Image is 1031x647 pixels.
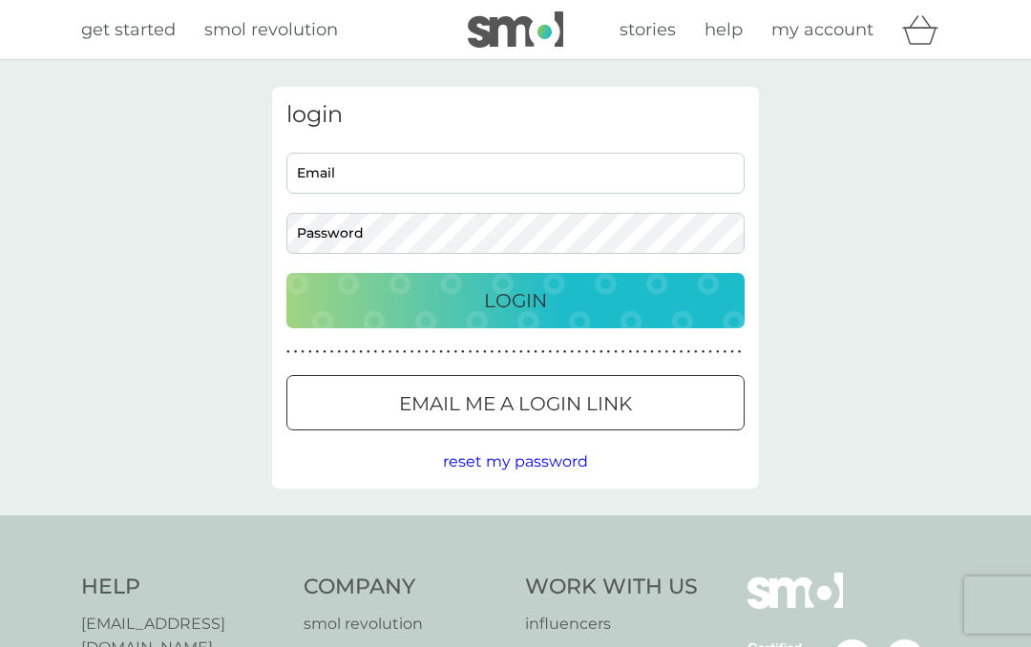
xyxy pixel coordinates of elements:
[600,347,603,357] p: ●
[204,16,338,44] a: smol revolution
[665,347,669,357] p: ●
[585,347,589,357] p: ●
[563,347,567,357] p: ●
[432,347,436,357] p: ●
[643,347,647,357] p: ●
[395,347,399,357] p: ●
[81,16,176,44] a: get started
[286,375,745,430] button: Email me a login link
[708,347,712,357] p: ●
[286,273,745,328] button: Login
[367,347,370,357] p: ●
[512,347,515,357] p: ●
[469,347,473,357] p: ●
[525,573,698,602] h4: Work With Us
[301,347,305,357] p: ●
[475,347,479,357] p: ●
[771,16,873,44] a: my account
[410,347,414,357] p: ●
[658,347,662,357] p: ●
[525,612,698,637] a: influencers
[702,347,705,357] p: ●
[620,19,676,40] span: stories
[694,347,698,357] p: ●
[549,347,553,357] p: ●
[620,16,676,44] a: stories
[497,347,501,357] p: ●
[337,347,341,357] p: ●
[491,347,494,357] p: ●
[628,347,632,357] p: ●
[403,347,407,357] p: ●
[399,388,632,419] p: Email me a login link
[453,347,457,357] p: ●
[308,347,312,357] p: ●
[686,347,690,357] p: ●
[425,347,429,357] p: ●
[738,347,742,357] p: ●
[902,10,950,49] div: basket
[484,285,547,316] p: Login
[389,347,392,357] p: ●
[316,347,320,357] p: ●
[705,16,743,44] a: help
[730,347,734,357] p: ●
[556,347,559,357] p: ●
[81,19,176,40] span: get started
[527,347,531,357] p: ●
[304,573,507,602] h4: Company
[541,347,545,357] p: ●
[680,347,684,357] p: ●
[345,347,348,357] p: ●
[461,347,465,357] p: ●
[672,347,676,357] p: ●
[381,347,385,357] p: ●
[304,612,507,637] a: smol revolution
[621,347,625,357] p: ●
[374,347,378,357] p: ●
[771,19,873,40] span: my account
[330,347,334,357] p: ●
[447,347,451,357] p: ●
[519,347,523,357] p: ●
[747,573,843,637] img: smol
[534,347,537,357] p: ●
[578,347,581,357] p: ●
[636,347,640,357] p: ●
[483,347,487,357] p: ●
[323,347,326,357] p: ●
[705,19,743,40] span: help
[724,347,727,357] p: ●
[570,347,574,357] p: ●
[204,19,338,40] span: smol revolution
[81,573,284,602] h4: Help
[443,452,588,470] span: reset my password
[294,347,298,357] p: ●
[439,347,443,357] p: ●
[286,101,745,129] h3: login
[607,347,611,357] p: ●
[650,347,654,357] p: ●
[443,449,588,474] button: reset my password
[505,347,509,357] p: ●
[352,347,356,357] p: ●
[614,347,618,357] p: ●
[359,347,363,357] p: ●
[716,347,720,357] p: ●
[417,347,421,357] p: ●
[592,347,596,357] p: ●
[286,347,290,357] p: ●
[468,11,563,48] img: smol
